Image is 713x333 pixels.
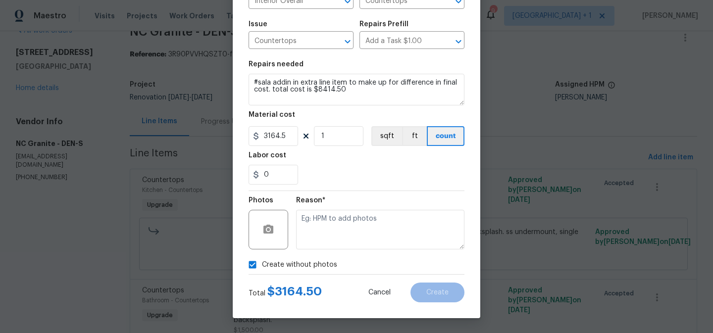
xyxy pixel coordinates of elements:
[249,111,295,118] h5: Material cost
[353,283,407,302] button: Cancel
[341,35,355,48] button: Open
[368,289,391,296] span: Cancel
[371,126,402,146] button: sqft
[359,21,408,28] h5: Repairs Prefill
[426,289,449,296] span: Create
[296,197,325,204] h5: Reason*
[249,74,464,105] textarea: #sala addin in extra line item to make up for difference in final cost. total cost is $8414.50
[249,21,267,28] h5: Issue
[427,126,464,146] button: count
[249,61,304,68] h5: Repairs needed
[410,283,464,302] button: Create
[452,35,465,48] button: Open
[249,152,286,159] h5: Labor cost
[249,286,322,298] div: Total
[267,285,322,297] span: $ 3164.50
[249,197,273,204] h5: Photos
[402,126,427,146] button: ft
[262,260,337,270] span: Create without photos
